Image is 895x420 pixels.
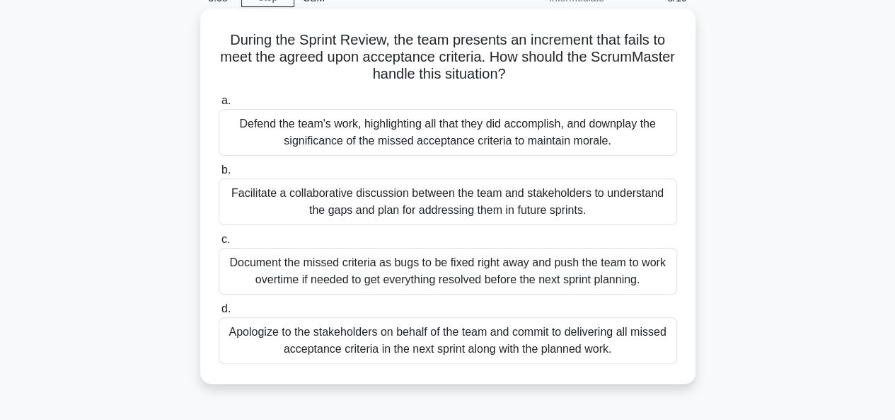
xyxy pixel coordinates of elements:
span: d. [221,302,231,314]
div: Document the missed criteria as bugs to be fixed right away and push the team to work overtime if... [219,248,677,295]
div: Apologize to the stakeholders on behalf of the team and commit to delivering all missed acceptanc... [219,317,677,364]
span: b. [221,164,231,176]
span: c. [221,233,230,245]
div: Facilitate a collaborative discussion between the team and stakeholders to understand the gaps an... [219,178,677,225]
div: Defend the team's work, highlighting all that they did accomplish, and downplay the significance ... [219,109,677,156]
h5: During the Sprint Review, the team presents an increment that fails to meet the agreed upon accep... [217,31,679,84]
span: a. [221,94,231,106]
